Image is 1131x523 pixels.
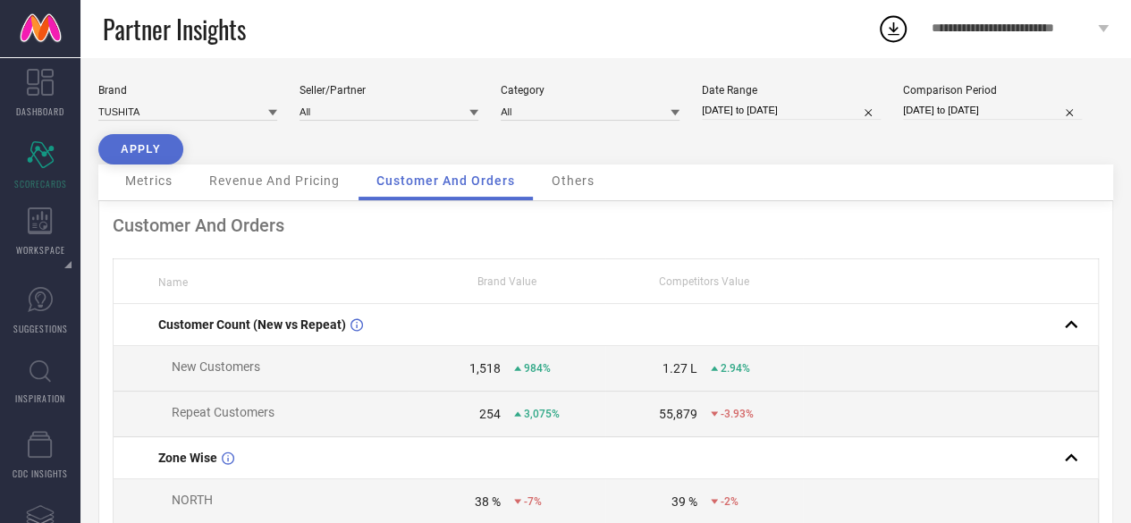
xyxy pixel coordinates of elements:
div: 254 [479,407,501,421]
button: APPLY [98,134,183,164]
div: Date Range [702,84,881,97]
div: 1.27 L [663,361,697,375]
div: Comparison Period [903,84,1082,97]
span: Zone Wise [158,451,217,465]
span: Repeat Customers [172,405,274,419]
div: 1,518 [469,361,501,375]
span: WORKSPACE [16,243,65,257]
span: CDC INSIGHTS [13,467,68,480]
span: Brand Value [477,275,536,288]
div: Seller/Partner [300,84,478,97]
span: Customer Count (New vs Repeat) [158,317,346,332]
span: -3.93% [721,408,754,420]
span: SUGGESTIONS [13,322,68,335]
div: Open download list [877,13,909,45]
div: 38 % [475,494,501,509]
span: Name [158,276,188,289]
div: 39 % [671,494,697,509]
span: Partner Insights [103,11,246,47]
span: Customer And Orders [376,173,515,188]
input: Select comparison period [903,101,1082,120]
div: 55,879 [659,407,697,421]
div: Category [501,84,679,97]
span: SCORECARDS [14,177,67,190]
div: Brand [98,84,277,97]
span: Competitors Value [659,275,749,288]
span: NORTH [172,493,213,507]
span: 2.94% [721,362,750,375]
span: New Customers [172,359,260,374]
span: -2% [721,495,739,508]
div: Customer And Orders [113,215,1099,236]
span: Metrics [125,173,173,188]
span: 3,075% [524,408,560,420]
span: 984% [524,362,551,375]
input: Select date range [702,101,881,120]
span: Revenue And Pricing [209,173,340,188]
span: Others [552,173,595,188]
span: DASHBOARD [16,105,64,118]
span: INSPIRATION [15,392,65,405]
span: -7% [524,495,542,508]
